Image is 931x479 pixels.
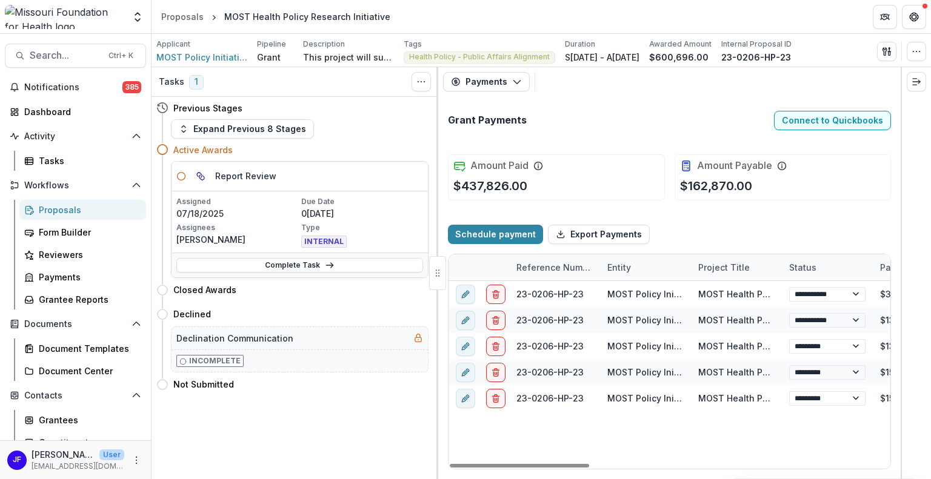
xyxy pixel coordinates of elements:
button: Get Help [902,5,926,29]
p: [EMAIL_ADDRESS][DOMAIN_NAME] [32,461,124,472]
button: delete [486,362,506,382]
nav: breadcrumb [156,8,395,25]
a: MOST Policy Initiative [607,315,701,325]
div: Project Title [691,254,782,280]
p: Duration [565,39,595,50]
p: [PERSON_NAME] [176,233,299,246]
h4: Active Awards [173,144,233,156]
div: Constituents [39,436,136,449]
button: Partners [873,5,897,29]
a: MOST Health Policy Research Initiative [698,315,864,325]
p: Awarded Amount [649,39,712,50]
button: edit [456,336,475,355]
div: Form Builder [39,226,136,239]
p: User [99,449,124,460]
a: Document Templates [19,339,146,358]
button: Expand right [907,72,926,91]
button: More [129,453,144,467]
div: Status [782,254,873,280]
h4: Declined [173,308,211,320]
p: 07/18/2025 [176,207,299,220]
p: Pipeline [257,39,286,50]
h2: Amount Payable [697,160,772,171]
p: Grant [257,51,281,64]
button: Open Documents [5,314,146,334]
h2: Amount Paid [470,160,529,171]
p: Type [301,222,424,233]
button: Toggle View Cancelled Tasks [412,72,431,91]
div: Entity [600,261,638,274]
p: Internal Proposal ID [721,39,792,50]
a: MOST Policy Initiative [607,341,701,351]
div: Reference Number [509,254,600,280]
button: Open Workflows [5,176,146,195]
a: MOST Policy Initiative [607,289,701,299]
h5: Report Review [215,170,276,182]
a: MOST Health Policy Research Initiative [698,393,864,403]
a: Complete Task [176,258,423,273]
h4: Previous Stages [173,102,242,114]
a: Constituents [19,432,146,452]
button: Export Payments [548,225,650,244]
p: [PERSON_NAME] [32,448,95,461]
div: MOST Health Policy Research Initiative [224,10,390,23]
p: $600,696.00 [649,51,709,64]
h2: Grant Payments [448,114,527,126]
div: Status [782,261,824,274]
img: Missouri Foundation for Health logo [5,5,124,29]
div: 23-0206-HP-23 [516,288,584,300]
button: Schedule payment [448,225,543,244]
a: MOST Health Policy Research Initiative [698,367,864,377]
a: MOST Policy Initiative [156,51,247,64]
span: Activity [24,131,127,142]
span: Search... [30,50,101,61]
button: Expand Previous 8 Stages [171,119,314,139]
div: 23-0206-HP-23 [516,392,584,405]
p: Assignees [176,222,299,233]
span: Documents [24,319,127,329]
h5: Declination Communication [176,332,293,345]
button: Open Activity [5,127,146,146]
div: Proposals [39,203,136,216]
a: Dashboard [5,102,146,122]
a: Form Builder [19,222,146,242]
div: Reviewers [39,248,136,261]
a: MOST Health Policy Research Initiative [698,341,864,351]
div: Grantee Reports [39,293,136,306]
div: Grantees [39,414,136,426]
span: 385 [122,81,141,93]
a: Tasks [19,151,146,171]
p: S[DATE] - A[DATE] [565,51,639,64]
button: Notifications385 [5,78,146,97]
button: delete [486,336,506,355]
a: MOST Health Policy Research Initiative [698,289,864,299]
div: Proposals [161,10,204,23]
a: MOST Policy Initiative [607,393,701,403]
a: Reviewers [19,245,146,265]
div: Document Templates [39,342,136,355]
button: Payments [443,72,530,91]
a: Grantees [19,410,146,430]
div: Project Title [691,261,757,274]
span: Contacts [24,391,127,401]
div: 23-0206-HP-23 [516,340,584,352]
div: Reference Number [509,261,600,274]
p: Incomplete [189,355,241,366]
p: Assigned [176,196,299,207]
button: edit [456,362,475,382]
button: edit [456,388,475,408]
h4: Closed Awards [173,283,236,296]
div: Tasks [39,154,136,167]
div: Entity [600,254,691,280]
h3: Tasks [159,77,184,87]
a: Proposals [156,8,209,25]
button: Search... [5,44,146,68]
div: Dashboard [24,105,136,118]
div: Document Center [39,365,136,377]
p: 23-0206-HP-23 [721,51,791,64]
div: 23-0206-HP-23 [516,314,584,326]
a: Grantee Reports [19,289,146,309]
